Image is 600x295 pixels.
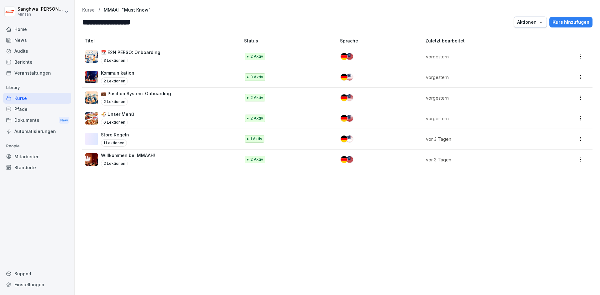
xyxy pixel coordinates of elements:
[3,268,71,279] div: Support
[426,74,542,81] p: vorgestern
[549,17,592,27] button: Kurs hinzufügen
[250,116,263,121] p: 2 Aktiv
[101,98,128,106] p: 2 Lektionen
[3,93,71,104] a: Kurse
[101,111,134,117] p: 🍜 Unser Menü
[85,50,98,63] img: kwegrmmz0dccu2a3gztnhtkz.png
[101,160,128,167] p: 2 Lektionen
[3,35,71,46] a: News
[340,37,423,44] p: Sprache
[101,70,134,76] p: Kommunikation
[250,74,263,80] p: 3 Aktiv
[341,53,347,60] img: de.svg
[17,12,63,17] p: Mmaah
[3,115,71,126] div: Dokumente
[426,156,542,163] p: vor 3 Tagen
[517,19,543,26] div: Aktionen
[101,77,128,85] p: 2 Lektionen
[250,95,263,101] p: 2 Aktiv
[101,90,171,97] p: 💼 Position System: Onboarding
[101,119,128,126] p: 6 Lektionen
[250,54,263,59] p: 2 Aktiv
[101,131,129,138] p: Store Regeln
[85,153,98,166] img: qc2dcwpcvdaj3jygjsmu5brv.png
[85,112,98,125] img: s6jay3gpr6i6yrkbluxfple0.png
[3,162,71,173] a: Standorte
[426,136,542,142] p: vor 3 Tagen
[3,126,71,137] a: Automatisierungen
[85,71,98,83] img: tuksy0m7dkfzt7fbvnptwcmt.png
[426,53,542,60] p: vorgestern
[250,136,262,142] p: 1 Aktiv
[341,74,347,81] img: de.svg
[101,152,155,159] p: Willkommen bei MMAAH!
[3,46,71,57] a: Audits
[85,37,242,44] p: Titel
[104,7,151,13] a: MMAAH "Must Know"
[425,37,550,44] p: Zuletzt bearbeitet
[3,151,71,162] a: Mitarbeiter
[101,49,160,56] p: 📅 E2N PERSO: Onboarding
[101,139,127,147] p: 1 Lektionen
[341,135,347,142] img: de.svg
[426,115,542,122] p: vorgestern
[3,279,71,290] a: Einstellungen
[346,156,353,163] img: us.svg
[3,57,71,67] a: Berichte
[346,135,353,142] img: us.svg
[346,53,353,60] img: us.svg
[3,67,71,78] a: Veranstaltungen
[426,95,542,101] p: vorgestern
[3,83,71,93] p: Library
[3,104,71,115] a: Pfade
[346,74,353,81] img: us.svg
[3,24,71,35] a: Home
[244,37,337,44] p: Status
[514,17,547,28] button: Aktionen
[82,7,95,13] a: Kurse
[346,115,353,122] img: us.svg
[346,94,353,101] img: us.svg
[101,57,128,64] p: 3 Lektionen
[3,115,71,126] a: DokumenteNew
[250,157,263,162] p: 2 Aktiv
[98,7,100,13] p: /
[85,91,98,104] img: sbiczky0ypw8u257pkl9yxl5.png
[17,7,63,12] p: Sanghwa [PERSON_NAME]
[552,19,589,26] div: Kurs hinzufügen
[341,94,347,101] img: de.svg
[341,156,347,163] img: de.svg
[3,141,71,151] p: People
[341,115,347,122] img: de.svg
[59,117,69,124] div: New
